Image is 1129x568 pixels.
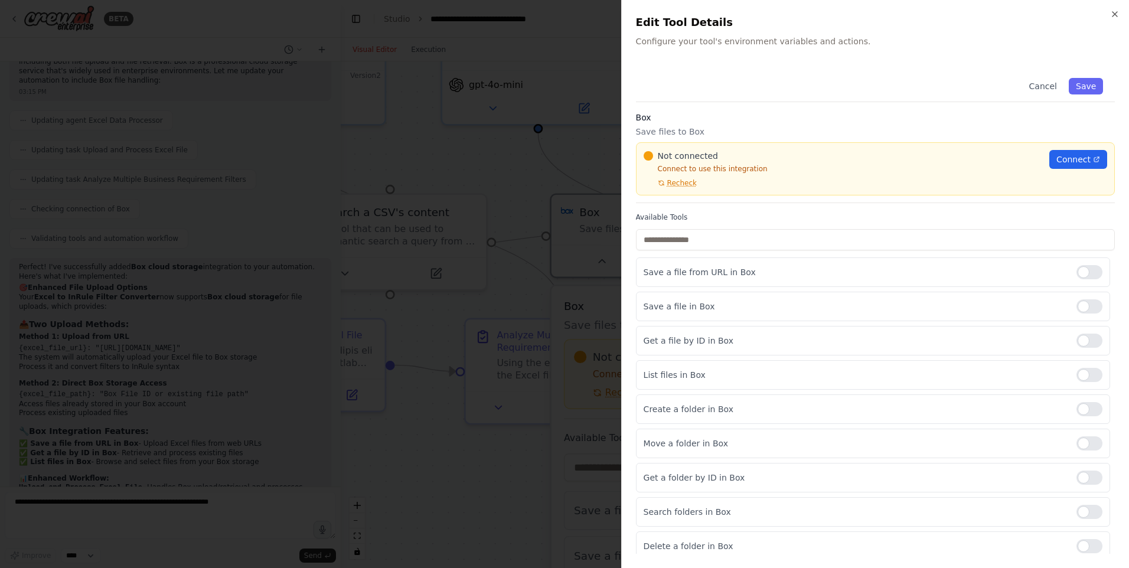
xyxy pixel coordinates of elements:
span: Connect [1056,154,1091,165]
button: Save [1069,78,1103,94]
p: Save files to Box [636,126,1115,138]
p: Configure your tool's environment variables and actions. [636,35,1115,47]
span: Not connected [658,150,718,162]
button: Cancel [1022,78,1063,94]
p: Connect to use this integration [644,164,1043,174]
button: Recheck [644,178,697,188]
span: Recheck [667,178,697,188]
p: Search folders in Box [644,506,1067,518]
p: Save a file from URL in Box [644,266,1067,278]
p: List files in Box [644,369,1067,381]
h3: Box [636,112,1115,123]
a: Connect [1049,150,1107,169]
label: Available Tools [636,213,1115,222]
p: Move a folder in Box [644,438,1067,449]
p: Save a file in Box [644,301,1067,312]
p: Get a file by ID in Box [644,335,1067,347]
p: Get a folder by ID in Box [644,472,1067,484]
p: Create a folder in Box [644,403,1067,415]
p: Delete a folder in Box [644,540,1067,552]
h2: Edit Tool Details [636,14,1115,31]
